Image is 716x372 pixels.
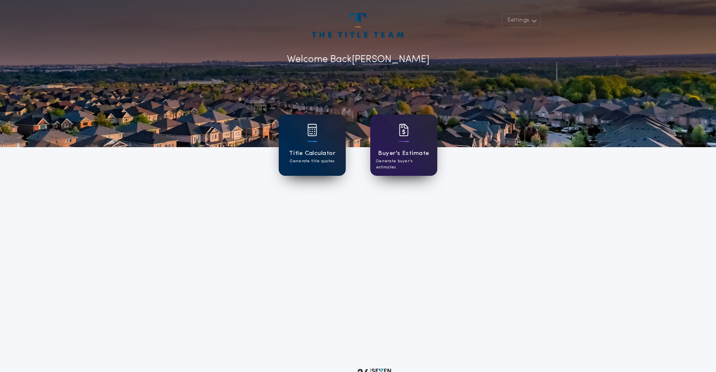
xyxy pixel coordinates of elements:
[370,114,437,176] a: card iconBuyer's EstimateGenerate buyer's estimates
[279,114,346,176] a: card iconTitle CalculatorGenerate title quotes
[290,158,334,164] p: Generate title quotes
[502,13,540,28] button: Settings
[307,124,317,136] img: card icon
[378,149,429,158] h1: Buyer's Estimate
[287,52,430,67] p: Welcome Back [PERSON_NAME]
[312,13,404,38] img: account-logo
[376,158,432,170] p: Generate buyer's estimates
[399,124,409,136] img: card icon
[289,149,336,158] h1: Title Calculator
